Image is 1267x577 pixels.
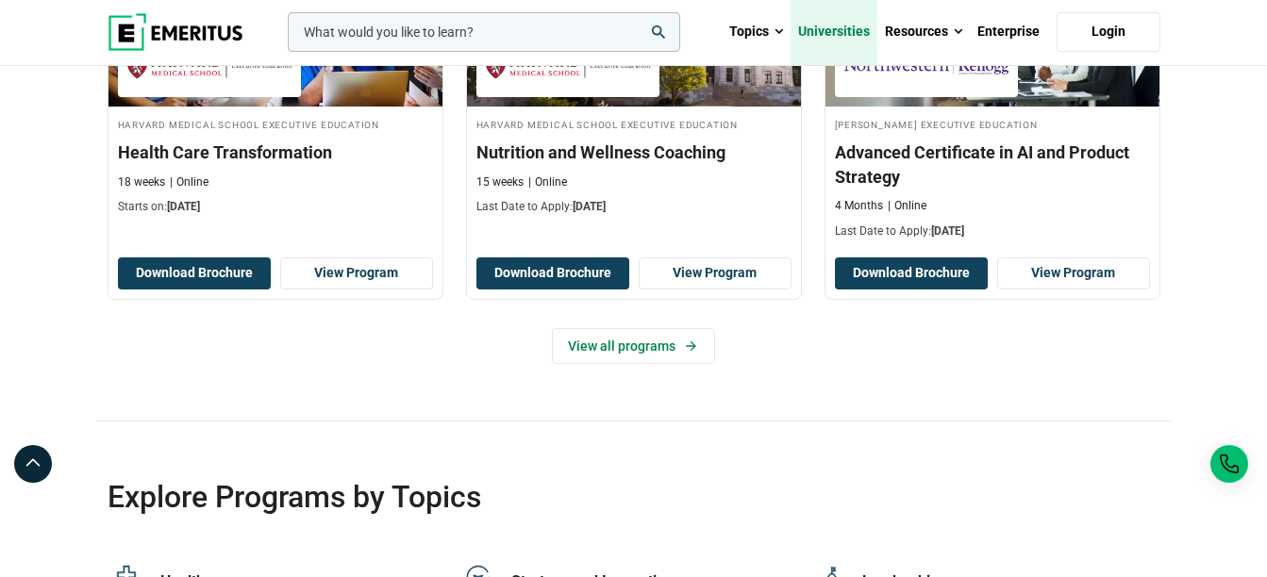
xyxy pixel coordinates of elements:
[288,12,680,52] input: woocommerce-product-search-field-0
[639,257,792,289] a: View Program
[835,198,883,214] p: 4 Months
[118,257,271,289] button: Download Brochure
[108,478,1055,516] h2: Explore Programs by Topics
[1057,12,1160,52] a: Login
[528,174,567,190] p: Online
[118,116,433,132] h4: Harvard Medical School Executive Education
[476,199,792,215] p: Last Date to Apply:
[486,45,650,88] img: Harvard Medical School Executive Education
[835,257,988,289] button: Download Brochure
[170,174,208,190] p: Online
[573,200,606,213] span: [DATE]
[997,257,1150,289] a: View Program
[844,45,1009,88] img: Kellogg Executive Education
[118,174,165,190] p: 18 weeks
[127,45,292,88] img: Harvard Medical School Executive Education
[476,140,792,164] h3: Nutrition and Wellness Coaching
[888,198,926,214] p: Online
[280,257,433,289] a: View Program
[835,116,1150,132] h4: [PERSON_NAME] Executive Education
[835,223,1150,239] p: Last Date to Apply:
[167,200,200,213] span: [DATE]
[552,328,715,364] a: View all programs
[835,140,1150,188] h3: Advanced Certificate in AI and Product Strategy
[476,174,524,190] p: 15 weeks
[118,140,433,164] h3: Health Care Transformation
[931,224,964,238] span: [DATE]
[476,257,629,289] button: Download Brochure
[118,199,433,215] p: Starts on:
[476,116,792,132] h4: Harvard Medical School Executive Education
